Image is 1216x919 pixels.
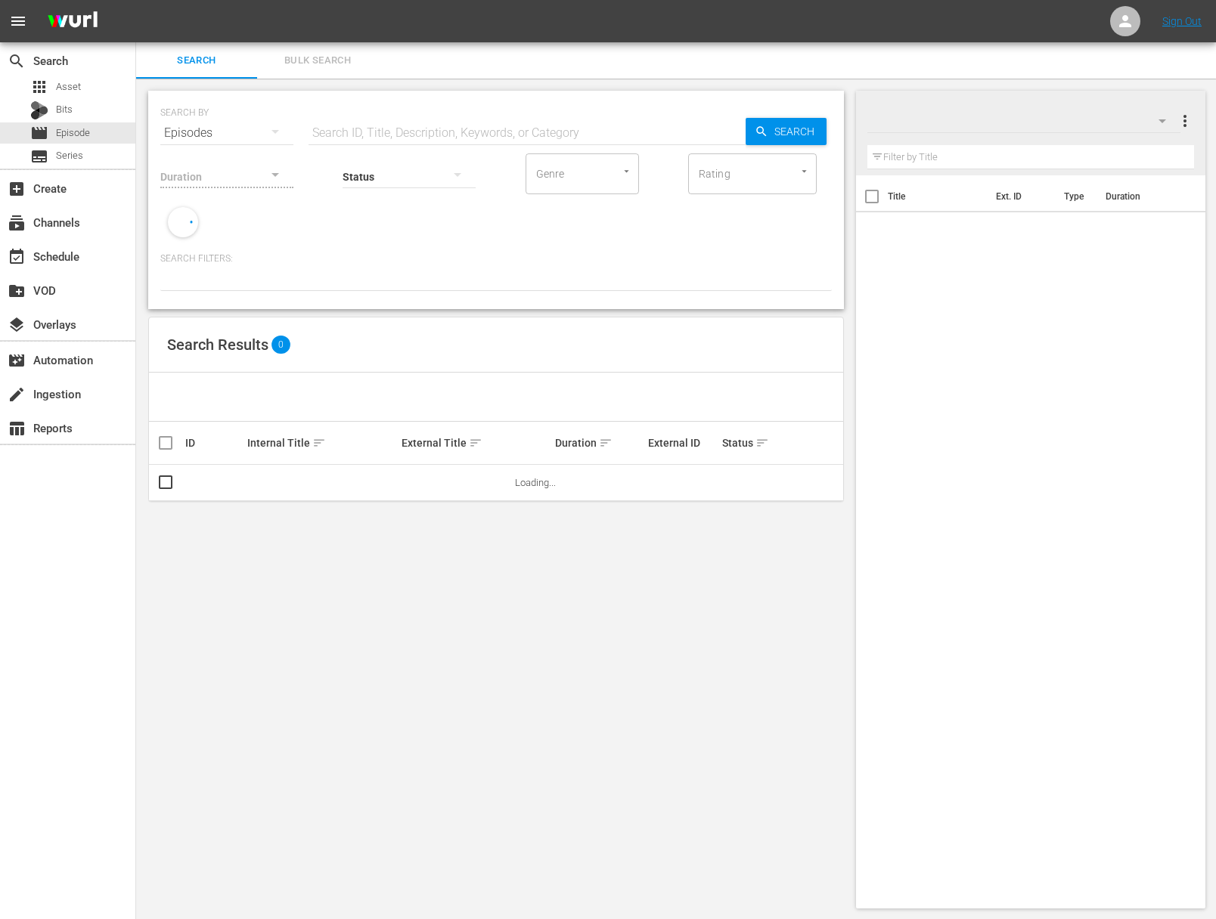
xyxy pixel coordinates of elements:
[56,102,73,117] span: Bits
[30,78,48,96] span: Asset
[30,124,48,142] span: Episode
[648,437,718,449] div: External ID
[56,148,83,163] span: Series
[56,79,81,94] span: Asset
[247,434,397,452] div: Internal Title
[768,118,827,145] span: Search
[1097,175,1187,218] th: Duration
[469,436,482,450] span: sort
[987,175,1056,218] th: Ext. ID
[30,101,48,119] div: Bits
[312,436,326,450] span: sort
[1055,175,1097,218] th: Type
[8,52,26,70] span: Search
[797,164,811,178] button: Open
[8,351,26,370] span: Automation
[160,252,832,265] p: Search Filters:
[1162,15,1202,27] a: Sign Out
[746,118,827,145] button: Search
[145,52,248,70] span: Search
[8,385,26,404] span: Ingestion
[8,316,26,334] span: Overlays
[8,282,26,300] span: VOD
[160,112,293,154] div: Episodes
[271,336,290,354] span: 0
[9,12,27,30] span: menu
[266,52,369,70] span: Bulk Search
[402,434,551,452] div: External Title
[755,436,769,450] span: sort
[8,248,26,266] span: Schedule
[515,477,556,488] span: Loading...
[36,4,109,39] img: ans4CAIJ8jUAAAAAAAAAAAAAAAAAAAAAAAAgQb4GAAAAAAAAAAAAAAAAAAAAAAAAJMjXAAAAAAAAAAAAAAAAAAAAAAAAgAT5G...
[619,164,634,178] button: Open
[722,434,780,452] div: Status
[167,336,268,354] span: Search Results
[888,175,987,218] th: Title
[1176,112,1194,130] span: more_vert
[185,437,243,449] div: ID
[8,419,26,438] span: Reports
[56,125,90,141] span: Episode
[30,147,48,166] span: subtitles
[599,436,613,450] span: sort
[1176,103,1194,139] button: more_vert
[8,214,26,232] span: Channels
[8,180,26,198] span: Create
[555,434,643,452] div: Duration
